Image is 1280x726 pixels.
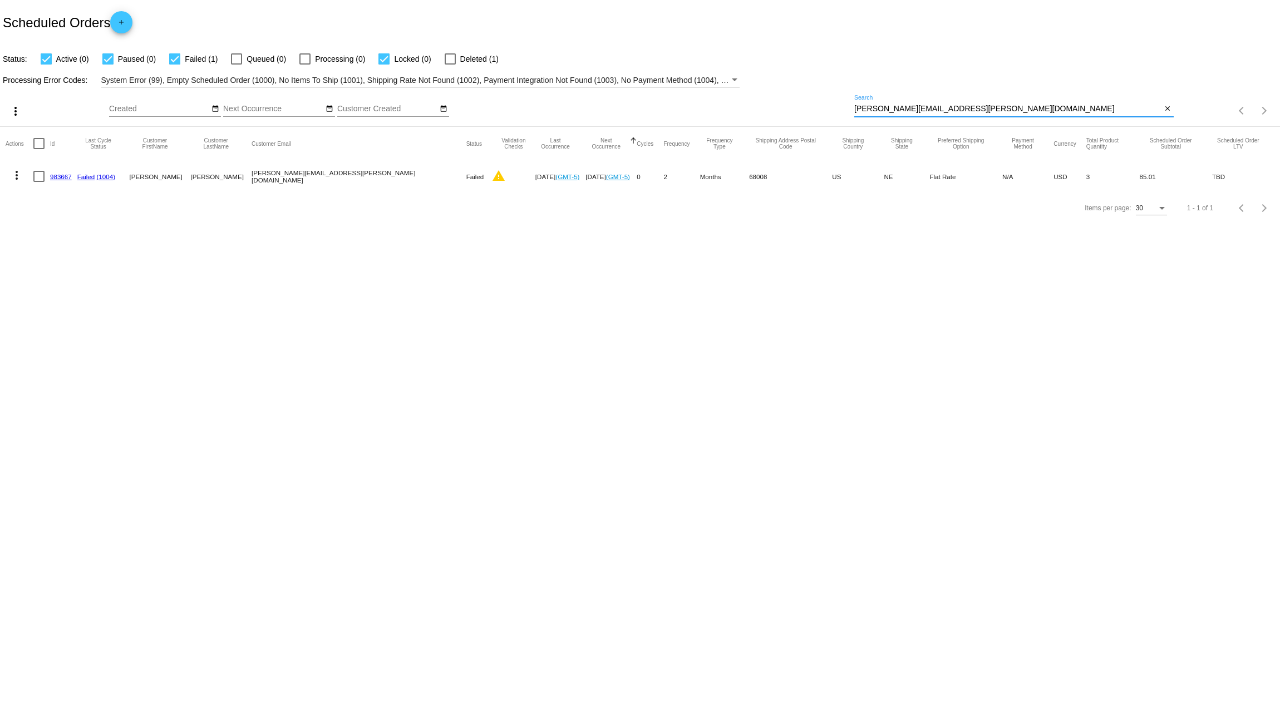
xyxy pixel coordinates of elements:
mat-cell: NE [884,160,929,192]
button: Change sorting for Frequency [663,140,690,147]
mat-icon: warning [492,169,505,182]
mat-header-cell: Validation Checks [492,127,535,160]
button: Change sorting for Cycles [637,140,653,147]
span: Failed (1) [185,52,218,66]
mat-cell: US [832,160,884,192]
input: Search [854,105,1162,113]
mat-cell: TBD [1212,160,1274,192]
span: Active (0) [56,52,89,66]
button: Change sorting for CustomerLastName [191,137,242,150]
mat-icon: add [115,18,128,32]
mat-icon: date_range [211,105,219,113]
mat-icon: date_range [440,105,447,113]
button: Change sorting for Status [466,140,482,147]
div: Items per page: [1085,204,1131,212]
button: Change sorting for ShippingPostcode [749,137,822,150]
mat-cell: 0 [637,160,663,192]
mat-icon: more_vert [10,169,23,182]
mat-select: Filter by Processing Error Codes [101,73,740,87]
mat-cell: USD [1053,160,1086,192]
button: Change sorting for ShippingCountry [832,137,874,150]
button: Previous page [1231,197,1253,219]
button: Change sorting for CustomerFirstName [129,137,180,150]
span: Processing Error Codes: [3,76,88,85]
a: (GMT-5) [606,173,630,180]
a: 983667 [50,173,72,180]
input: Customer Created [337,105,437,113]
span: Deleted (1) [460,52,499,66]
input: Next Occurrence [223,105,323,113]
button: Change sorting for Subtotal [1140,137,1202,150]
button: Change sorting for Id [50,140,55,147]
span: Processing (0) [315,52,365,66]
span: Queued (0) [247,52,286,66]
a: (1004) [97,173,116,180]
span: 30 [1136,204,1143,212]
mat-cell: [PERSON_NAME] [129,160,190,192]
mat-cell: 68008 [749,160,832,192]
mat-cell: Months [700,160,750,192]
mat-cell: N/A [1002,160,1053,192]
button: Change sorting for CustomerEmail [252,140,291,147]
span: Locked (0) [394,52,431,66]
span: Paused (0) [118,52,156,66]
button: Change sorting for PaymentMethod.Type [1002,137,1043,150]
mat-icon: close [1164,105,1171,113]
button: Previous page [1231,100,1253,122]
button: Clear [1162,103,1174,115]
button: Next page [1253,100,1276,122]
a: Failed [77,173,95,180]
mat-cell: 3 [1086,160,1140,192]
button: Change sorting for LastOccurrenceUtc [535,137,575,150]
button: Change sorting for CurrencyIso [1053,140,1076,147]
mat-icon: more_vert [9,105,22,118]
a: (GMT-5) [555,173,579,180]
mat-cell: Flat Rate [929,160,1002,192]
span: Status: [3,55,27,63]
mat-cell: [DATE] [585,160,637,192]
div: 1 - 1 of 1 [1187,204,1213,212]
mat-select: Items per page: [1136,205,1167,213]
h2: Scheduled Orders [3,11,132,33]
input: Created [109,105,209,113]
button: Change sorting for LifetimeValue [1212,137,1264,150]
mat-cell: 2 [663,160,700,192]
mat-cell: 85.01 [1140,160,1212,192]
button: Next page [1253,197,1276,219]
button: Change sorting for NextOccurrenceUtc [585,137,627,150]
mat-header-cell: Actions [6,127,33,160]
button: Change sorting for ShippingState [884,137,919,150]
button: Change sorting for FrequencyType [700,137,740,150]
mat-cell: [PERSON_NAME][EMAIL_ADDRESS][PERSON_NAME][DOMAIN_NAME] [252,160,466,192]
mat-cell: [DATE] [535,160,585,192]
button: Change sorting for LastProcessingCycleId [77,137,120,150]
mat-cell: [PERSON_NAME] [191,160,252,192]
mat-header-cell: Total Product Quantity [1086,127,1140,160]
mat-icon: date_range [326,105,333,113]
span: Failed [466,173,484,180]
button: Change sorting for PreferredShippingOption [929,137,992,150]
